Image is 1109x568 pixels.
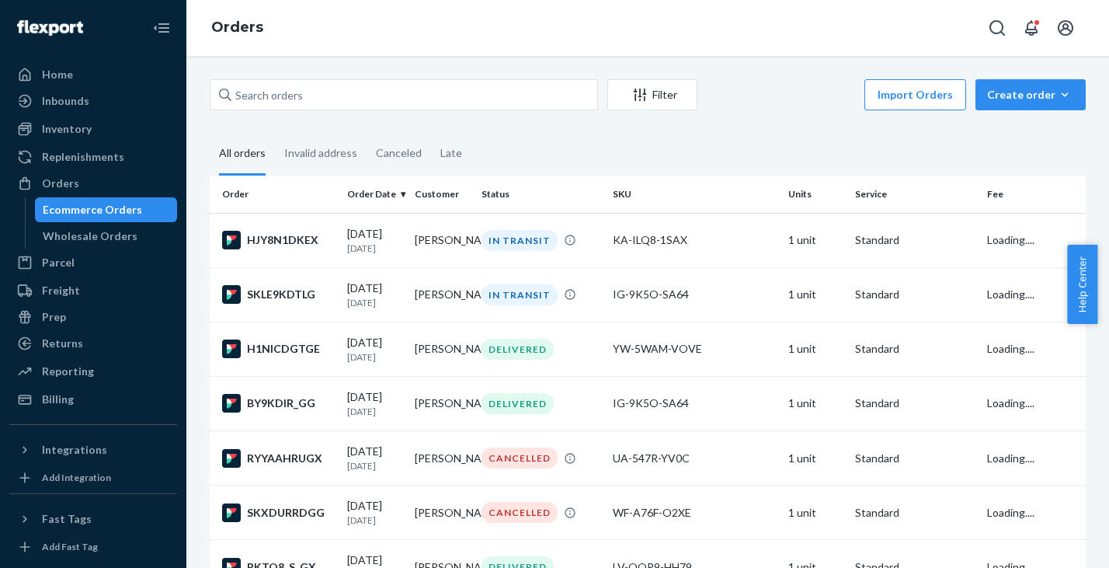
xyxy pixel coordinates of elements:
td: Loading.... [981,486,1086,540]
p: Standard [855,396,974,411]
a: Home [9,62,177,87]
td: Loading.... [981,431,1086,486]
p: Standard [855,341,974,357]
div: SKLE9KDTLG [222,285,335,304]
p: Standard [855,232,974,248]
img: Flexport logo [17,20,83,36]
div: Home [42,67,73,82]
th: Service [849,176,980,213]
p: [DATE] [347,296,402,309]
th: Units [782,176,850,213]
td: Loading.... [981,213,1086,267]
td: 1 unit [782,322,850,376]
th: Fee [981,176,1086,213]
td: Loading.... [981,267,1086,322]
a: Prep [9,305,177,329]
a: Parcel [9,250,177,275]
div: Fast Tags [42,511,92,527]
td: 1 unit [782,431,850,486]
td: [PERSON_NAME] [408,431,475,486]
div: Filter [608,87,697,103]
div: DELIVERED [481,339,554,360]
div: WF-A76F-O2XE [613,505,776,521]
td: [PERSON_NAME] [408,267,475,322]
div: DELIVERED [481,393,554,414]
td: [PERSON_NAME] [408,213,475,267]
div: Prep [42,309,66,325]
p: [DATE] [347,514,402,527]
div: UA-547R-YV0C [613,451,776,466]
input: Search orders [210,79,598,110]
button: Filter [607,79,697,110]
div: Customer [415,187,469,200]
div: Add Fast Tag [42,540,98,553]
button: Create order [975,79,1086,110]
div: IN TRANSIT [481,284,558,305]
div: H1NICDGTGE [222,340,335,358]
div: HJY8N1DKEX [222,231,335,249]
div: Canceled [376,133,422,173]
button: Open notifications [1016,12,1047,44]
div: [DATE] [347,226,402,255]
div: Invalid address [284,133,357,173]
div: Reporting [42,364,94,379]
div: SKXDURRDGG [222,504,335,522]
p: [DATE] [347,405,402,418]
div: Late [440,133,462,173]
p: [DATE] [347,459,402,472]
p: [DATE] [347,350,402,364]
button: Open Search Box [982,12,1013,44]
th: Status [475,176,607,213]
div: Wholesale Orders [43,228,137,244]
ol: breadcrumbs [199,5,276,51]
div: [DATE] [347,444,402,472]
a: Orders [9,171,177,196]
div: [DATE] [347,389,402,418]
div: Parcel [42,255,75,270]
td: Loading.... [981,322,1086,376]
p: [DATE] [347,242,402,255]
a: Add Fast Tag [9,538,177,556]
td: 1 unit [782,213,850,267]
div: Inbounds [42,93,89,109]
div: [DATE] [347,498,402,527]
div: Create order [987,87,1074,103]
div: IG-9K5O-SA64 [613,287,776,302]
div: Orders [42,176,79,191]
p: Standard [855,505,974,521]
button: Import Orders [864,79,966,110]
th: SKU [607,176,782,213]
div: Integrations [42,442,107,458]
div: IG-9K5O-SA64 [613,396,776,411]
p: Standard [855,451,974,466]
a: Freight [9,278,177,303]
td: Loading.... [981,376,1086,430]
td: 1 unit [782,486,850,540]
a: Ecommerce Orders [35,197,178,222]
button: Fast Tags [9,507,177,531]
a: Replenishments [9,145,177,169]
a: Inventory [9,117,177,141]
button: Integrations [9,437,177,462]
div: CANCELLED [481,502,558,523]
div: YW-5WAM-VOVE [613,341,776,357]
p: Standard [855,287,974,302]
td: 1 unit [782,376,850,430]
div: KA-ILQ8-1SAX [613,232,776,248]
a: Add Integration [9,469,177,487]
a: Orders [211,19,263,36]
div: Replenishments [42,149,124,165]
div: All orders [219,133,266,176]
div: CANCELLED [481,448,558,469]
div: Add Integration [42,471,111,484]
div: [DATE] [347,281,402,309]
div: Freight [42,283,80,298]
div: Returns [42,336,83,351]
a: Billing [9,387,177,412]
td: [PERSON_NAME] [408,486,475,540]
td: 1 unit [782,267,850,322]
a: Inbounds [9,89,177,113]
button: Help Center [1067,245,1097,324]
a: Reporting [9,359,177,384]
